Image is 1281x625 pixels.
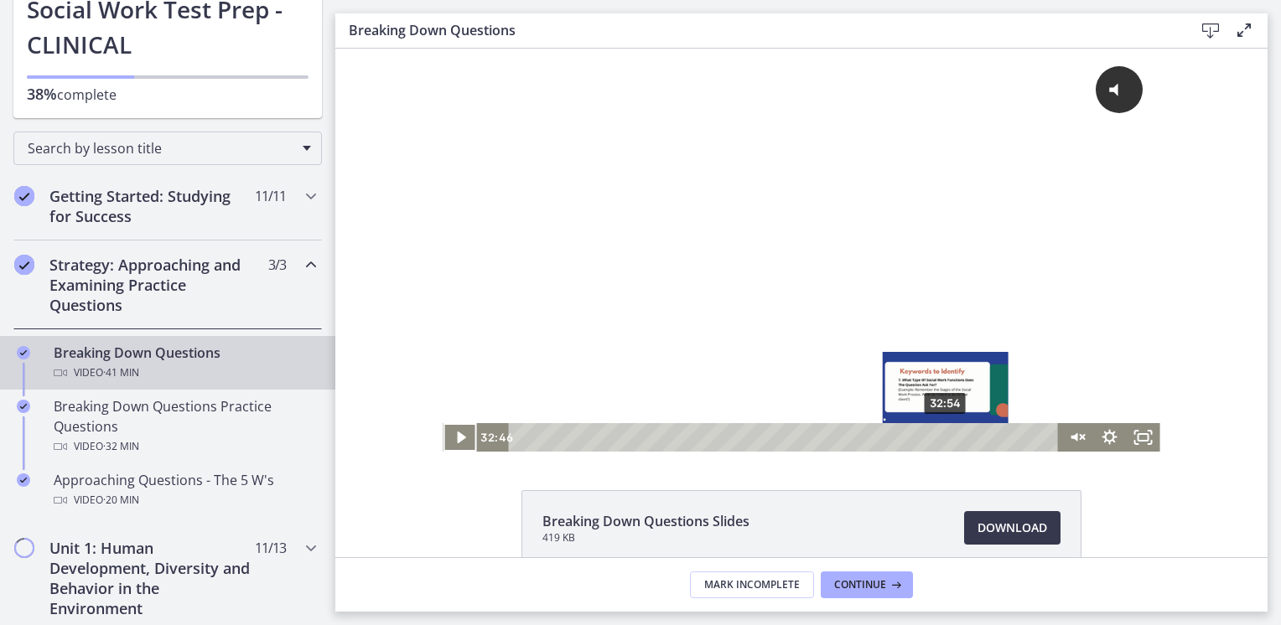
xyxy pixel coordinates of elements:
button: Mark Incomplete [690,571,814,598]
span: Search by lesson title [28,139,294,158]
p: complete [27,84,309,105]
span: Breaking Down Questions Slides [542,511,749,531]
span: · 32 min [103,436,139,457]
span: 38% [27,84,57,104]
span: 11 / 13 [255,538,286,558]
h2: Strategy: Approaching and Examining Practice Questions [49,255,254,315]
div: Breaking Down Questions [54,343,315,383]
div: Video [54,363,315,383]
span: · 20 min [103,490,139,510]
i: Completed [17,400,30,413]
a: Download [964,511,1061,545]
h2: Unit 1: Human Development, Diversity and Behavior in the Environment [49,538,254,618]
div: Search by lesson title [13,132,322,165]
i: Completed [14,255,34,275]
span: Mark Incomplete [704,578,800,591]
button: Fullscreen [791,374,825,403]
div: Approaching Questions - The 5 W's [54,470,315,510]
div: Video [54,490,315,510]
button: Unmute [724,374,758,403]
span: 3 / 3 [268,255,286,275]
button: Continue [821,571,913,598]
div: Breaking Down Questions Practice Questions [54,396,315,457]
h2: Getting Started: Studying for Success [49,186,254,226]
span: · 41 min [103,363,139,383]
span: Continue [834,578,886,591]
i: Completed [14,186,34,206]
span: Download [978,518,1047,538]
i: Completed [17,473,30,487]
i: Completed [17,346,30,359]
h3: Breaking Down Questions [349,20,1167,40]
span: 419 KB [542,531,749,545]
iframe: Video Lesson [335,49,1268,452]
button: Show settings menu [758,374,791,403]
span: 11 / 11 [255,186,286,206]
div: Video [54,436,315,457]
